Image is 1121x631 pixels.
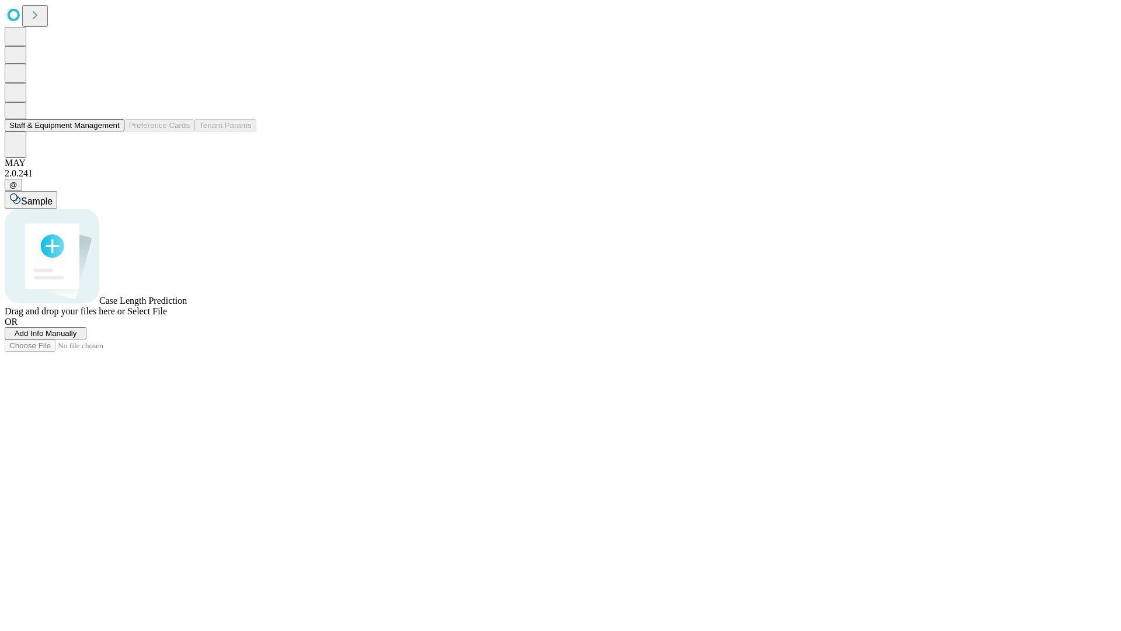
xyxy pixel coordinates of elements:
button: @ [5,179,22,191]
span: Select File [127,306,167,316]
div: 2.0.241 [5,168,1116,179]
div: MAY [5,158,1116,168]
span: OR [5,317,18,327]
button: Tenant Params [194,119,256,131]
button: Add Info Manually [5,327,86,339]
span: Add Info Manually [15,329,77,338]
span: @ [9,181,18,189]
span: Sample [21,196,53,206]
span: Case Length Prediction [99,296,187,306]
button: Staff & Equipment Management [5,119,124,131]
button: Preference Cards [124,119,194,131]
span: Drag and drop your files here or [5,306,125,316]
button: Sample [5,191,57,209]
